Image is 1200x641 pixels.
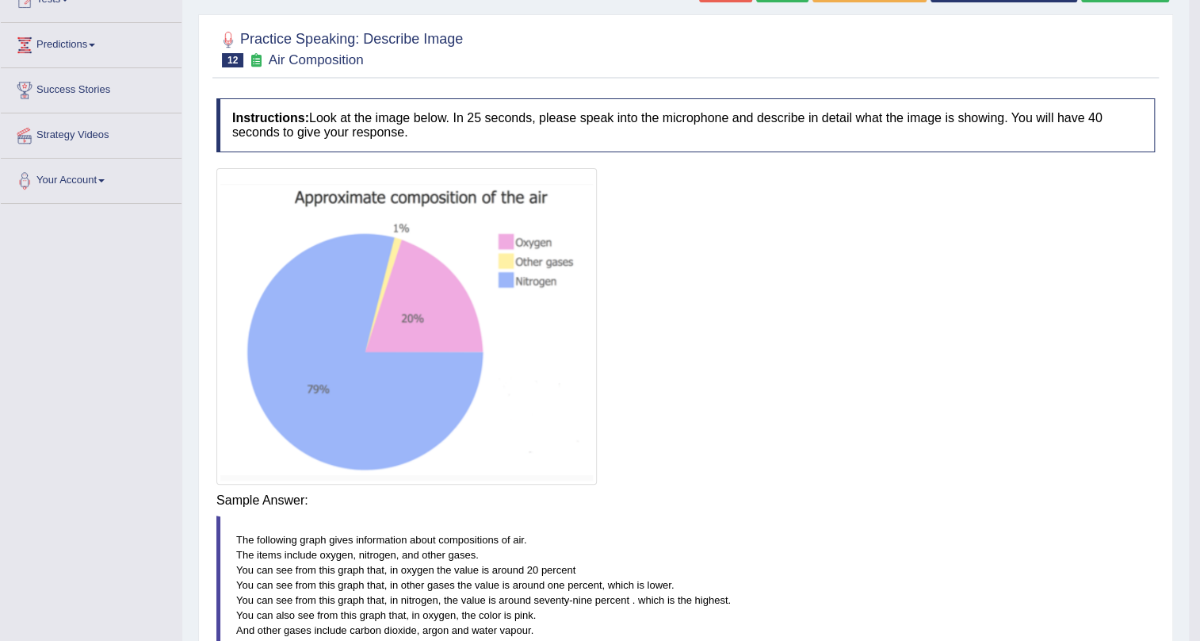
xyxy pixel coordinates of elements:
h2: Practice Speaking: Describe Image [216,28,463,67]
a: Your Account [1,159,182,198]
a: Predictions [1,23,182,63]
h4: Sample Answer: [216,493,1155,508]
small: Exam occurring question [247,53,264,68]
a: Strategy Videos [1,113,182,153]
span: 12 [222,53,243,67]
b: Instructions: [232,111,309,125]
a: Success Stories [1,68,182,108]
h4: Look at the image below. In 25 seconds, please speak into the microphone and describe in detail w... [216,98,1155,152]
small: Air Composition [269,52,364,67]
